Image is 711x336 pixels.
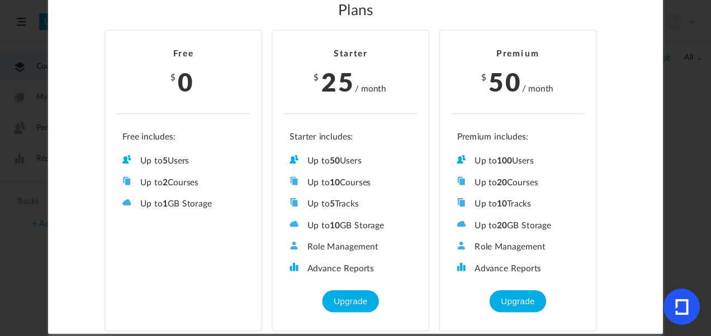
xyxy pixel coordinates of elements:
h2: Free [116,49,250,60]
b: 50 [330,157,340,165]
b: 10 [330,179,340,187]
span: $ [170,74,177,82]
b: 1 [163,200,168,208]
h2: Plans [73,2,638,20]
span: $ [481,74,487,82]
li: Up to Courses [457,177,579,189]
li: Up to Users [290,155,411,167]
button: Upgrade [323,290,378,313]
li: Advance Reports [290,263,411,275]
li: Up to Courses [290,177,411,189]
li: Up to GB Storage [290,220,411,232]
li: Up to GB Storage [122,198,244,210]
span: 25 [321,63,355,99]
b: 10 [497,200,507,208]
b: 10 [330,222,340,230]
cite: / month [355,83,386,95]
li: Up to Users [457,155,579,167]
b: 5 [163,157,168,165]
button: Upgrade [490,290,546,313]
li: Role Management [457,241,579,253]
h2: Premium [451,49,585,60]
b: 5 [330,200,335,208]
li: Up to Tracks [290,198,411,210]
li: Up to Courses [122,177,244,189]
b: 2 [163,179,168,187]
li: Up to Users [122,155,244,167]
cite: / month [522,83,553,95]
li: Advance Reports [457,263,579,275]
b: 20 [497,179,507,187]
span: 50 [489,63,522,99]
li: Role Management [290,241,411,253]
span: $ [314,74,320,82]
span: 0 [178,63,195,99]
h2: Starter [283,49,418,60]
li: Up to GB Storage [457,220,579,232]
b: 100 [497,157,512,165]
b: 20 [497,222,507,230]
li: Up to Tracks [457,198,579,210]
